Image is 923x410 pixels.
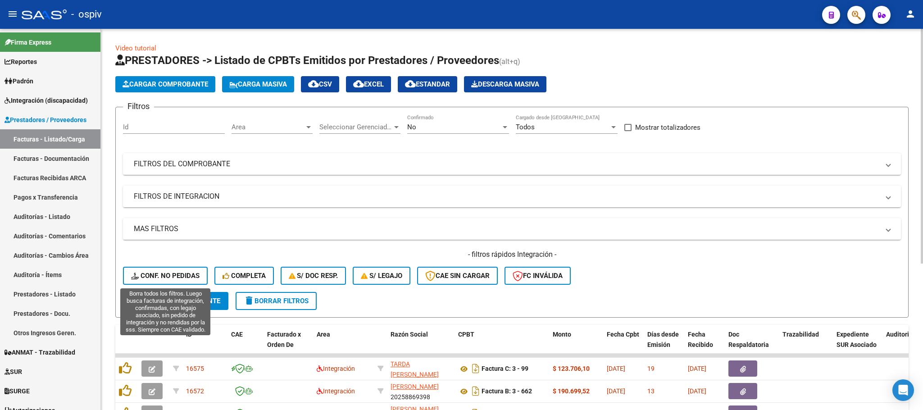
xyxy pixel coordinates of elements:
span: PRESTADORES -> Listado de CPBTs Emitidos por Prestadores / Proveedores [115,54,499,67]
span: Seleccionar Gerenciador [319,123,392,131]
button: CAE SIN CARGAR [417,267,498,285]
mat-icon: delete [244,295,255,306]
mat-panel-title: FILTROS DE INTEGRACION [134,191,879,201]
span: Auditoria [886,331,913,338]
mat-expansion-panel-header: FILTROS DE INTEGRACION [123,186,901,207]
span: Facturado x Orden De [267,331,301,348]
span: CSV [308,80,332,88]
datatable-header-cell: Facturado x Orden De [264,325,313,364]
span: Completa [223,272,266,280]
datatable-header-cell: CAE [227,325,264,364]
span: Firma Express [5,37,51,47]
span: SUR [5,367,22,377]
span: Estandar [405,80,450,88]
div: 20258869398 [391,382,451,401]
span: [DATE] [688,387,706,395]
datatable-header-cell: Razón Social [387,325,455,364]
span: Area [232,123,305,131]
datatable-header-cell: Monto [549,325,603,364]
i: Descargar documento [470,384,482,398]
span: Todos [516,123,535,131]
mat-icon: cloud_download [308,78,319,89]
mat-icon: cloud_download [405,78,416,89]
span: (alt+q) [499,57,520,66]
datatable-header-cell: Expediente SUR Asociado [833,325,882,364]
span: Descarga Masiva [471,80,539,88]
span: - ospiv [71,5,102,24]
span: Trazabilidad [782,331,819,338]
mat-panel-title: MAS FILTROS [134,224,879,234]
span: CAE [231,331,243,338]
span: ID [186,331,192,338]
span: Buscar Comprobante [131,297,220,305]
strong: $ 190.699,52 [553,387,590,395]
datatable-header-cell: Doc Respaldatoria [725,325,779,364]
span: [DATE] [688,365,706,372]
span: Integración (discapacidad) [5,96,88,105]
button: Conf. no pedidas [123,267,208,285]
datatable-header-cell: Días desde Emisión [644,325,684,364]
span: Area [317,331,330,338]
h3: Filtros [123,100,154,113]
mat-expansion-panel-header: MAS FILTROS [123,218,901,240]
button: Borrar Filtros [236,292,317,310]
span: EXCEL [353,80,384,88]
span: Doc Respaldatoria [728,331,769,348]
strong: Factura B: 3 - 662 [482,388,532,395]
span: Expediente SUR Asociado [837,331,877,348]
span: Cargar Comprobante [123,80,208,88]
mat-icon: search [131,295,142,306]
div: 27295928773 [391,359,451,378]
span: Integración [317,365,355,372]
mat-icon: person [905,9,916,19]
button: Descarga Masiva [464,76,546,92]
span: Monto [553,331,571,338]
datatable-header-cell: Fecha Recibido [684,325,725,364]
button: Carga Masiva [222,76,294,92]
datatable-header-cell: CPBT [455,325,549,364]
span: [DATE] [607,365,625,372]
span: Carga Masiva [229,80,287,88]
button: CSV [301,76,339,92]
span: TARDA [PERSON_NAME] [391,360,439,378]
datatable-header-cell: Area [313,325,374,364]
div: Open Intercom Messenger [892,379,914,401]
button: S/ legajo [353,267,410,285]
i: Descargar documento [470,361,482,376]
h4: - filtros rápidos Integración - [123,250,901,260]
button: Buscar Comprobante [123,292,228,310]
span: Conf. no pedidas [131,272,200,280]
span: No [407,123,416,131]
mat-icon: cloud_download [353,78,364,89]
mat-panel-title: FILTROS DEL COMPROBANTE [134,159,879,169]
mat-expansion-panel-header: FILTROS DEL COMPROBANTE [123,153,901,175]
span: S/ legajo [361,272,402,280]
mat-icon: menu [7,9,18,19]
span: Padrón [5,76,33,86]
datatable-header-cell: Fecha Cpbt [603,325,644,364]
span: [PERSON_NAME] [391,383,439,390]
span: Mostrar totalizadores [635,122,700,133]
span: Prestadores / Proveedores [5,115,86,125]
span: Borrar Filtros [244,297,309,305]
span: S/ Doc Resp. [289,272,338,280]
span: Fecha Recibido [688,331,713,348]
span: SURGE [5,386,30,396]
button: FC Inválida [505,267,571,285]
button: Completa [214,267,274,285]
span: Reportes [5,57,37,67]
strong: Factura C: 3 - 99 [482,365,528,373]
span: Integración [317,387,355,395]
span: ANMAT - Trazabilidad [5,347,75,357]
span: CPBT [458,331,474,338]
span: [DATE] [607,387,625,395]
span: Fecha Cpbt [607,331,639,338]
button: S/ Doc Resp. [281,267,346,285]
button: Estandar [398,76,457,92]
app-download-masive: Descarga masiva de comprobantes (adjuntos) [464,76,546,92]
button: EXCEL [346,76,391,92]
span: CAE SIN CARGAR [425,272,490,280]
datatable-header-cell: ID [182,325,227,364]
span: Razón Social [391,331,428,338]
span: FC Inválida [513,272,563,280]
